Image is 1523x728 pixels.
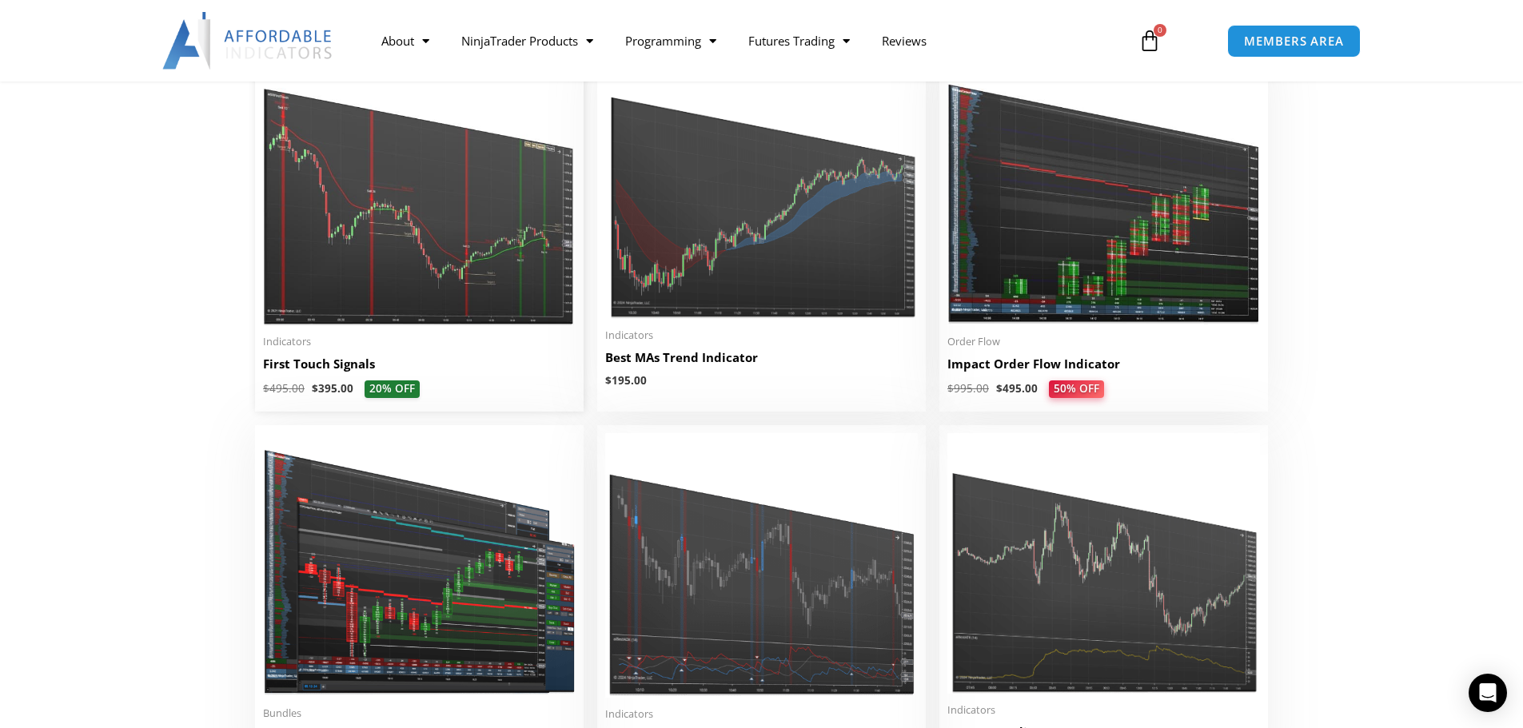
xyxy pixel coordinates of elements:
span: 20% OFF [365,380,420,398]
a: Impact Order Flow Indicator [947,356,1260,380]
span: 50% OFF [1049,380,1104,398]
h2: Impact Order Flow Indicator [947,356,1260,372]
img: Best MAs Trend Indicator [605,57,918,319]
a: Reviews [866,22,943,59]
span: MEMBERS AREA [1244,35,1344,47]
span: Indicators [605,328,918,342]
bdi: 495.00 [996,381,1038,396]
bdi: 995.00 [947,381,989,396]
nav: Menu [365,22,1120,59]
a: About [365,22,445,59]
bdi: 395.00 [312,381,353,396]
img: LogoAI | Affordable Indicators – NinjaTrader [162,12,334,70]
h2: Best MAs Trend Indicator [605,349,918,366]
span: $ [312,381,318,396]
img: First Touch Signals 1 [263,57,576,325]
a: First Touch Signals [263,356,576,380]
a: Futures Trading [732,22,866,59]
a: Best MAs Trend Indicator [605,349,918,374]
img: OrderFlow 2 [947,57,1260,325]
img: Best ATR Indicator [947,433,1260,694]
img: Best ADX Indicator [605,433,918,698]
span: Indicators [605,707,918,721]
a: NinjaTrader Products [445,22,609,59]
span: Indicators [263,335,576,348]
bdi: 495.00 [263,381,305,396]
span: Indicators [947,703,1260,717]
a: 0 [1114,18,1185,64]
bdi: 195.00 [605,373,647,388]
span: $ [263,381,269,396]
img: Impact Order Flow Entry Orders [263,433,576,697]
span: $ [605,373,612,388]
span: $ [947,381,954,396]
div: Open Intercom Messenger [1469,674,1507,712]
h2: First Touch Signals [263,356,576,372]
a: MEMBERS AREA [1227,25,1361,58]
a: Programming [609,22,732,59]
span: 0 [1154,24,1166,37]
span: Bundles [263,706,576,720]
span: $ [996,381,1003,396]
span: Order Flow [947,335,1260,348]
